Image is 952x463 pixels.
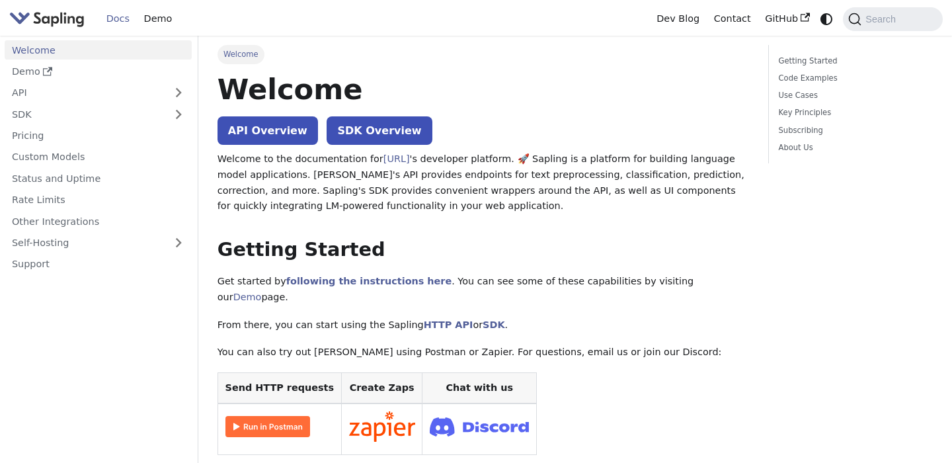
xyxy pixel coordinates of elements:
nav: Breadcrumbs [218,45,750,63]
a: Code Examples [779,72,928,85]
a: Use Cases [779,89,928,102]
p: From there, you can start using the Sapling or . [218,317,750,333]
a: Status and Uptime [5,169,192,188]
a: Custom Models [5,147,192,167]
a: Rate Limits [5,190,192,210]
a: SDK Overview [327,116,432,145]
button: Switch between dark and light mode (currently system mode) [817,9,836,28]
a: Getting Started [779,55,928,67]
img: Connect in Zapier [349,411,415,442]
a: Demo [5,62,192,81]
a: Dev Blog [649,9,706,29]
a: Welcome [5,40,192,60]
a: About Us [779,142,928,154]
a: Sapling.aiSapling.ai [9,9,89,28]
img: Sapling.ai [9,9,85,28]
button: Expand sidebar category 'API' [165,83,192,103]
a: Key Principles [779,106,928,119]
th: Chat with us [422,373,537,404]
p: Get started by . You can see some of these capabilities by visiting our page. [218,274,750,306]
a: Subscribing [779,124,928,137]
a: GitHub [758,9,816,29]
a: [URL] [383,153,410,164]
span: Search [861,14,904,24]
img: Join Discord [430,413,529,441]
a: Pricing [5,126,192,146]
a: HTTP API [424,319,473,330]
button: Expand sidebar category 'SDK' [165,105,192,124]
a: API [5,83,165,103]
a: API Overview [218,116,318,145]
span: Welcome [218,45,264,63]
button: Search (Command+K) [843,7,942,31]
h2: Getting Started [218,238,750,262]
a: SDK [483,319,504,330]
p: Welcome to the documentation for 's developer platform. 🚀 Sapling is a platform for building lang... [218,151,750,214]
a: Self-Hosting [5,233,192,253]
a: Demo [137,9,179,29]
a: following the instructions here [286,276,452,286]
a: Support [5,255,192,274]
th: Create Zaps [341,373,422,404]
a: Other Integrations [5,212,192,231]
img: Run in Postman [225,416,310,437]
th: Send HTTP requests [218,373,341,404]
h1: Welcome [218,71,750,107]
a: Contact [707,9,758,29]
a: Docs [99,9,137,29]
p: You can also try out [PERSON_NAME] using Postman or Zapier. For questions, email us or join our D... [218,345,750,360]
a: Demo [233,292,262,302]
a: SDK [5,105,165,124]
